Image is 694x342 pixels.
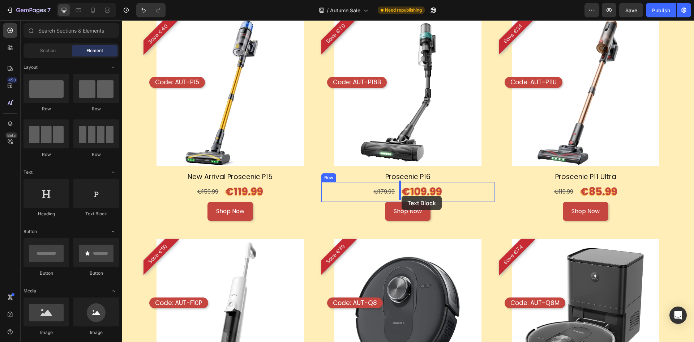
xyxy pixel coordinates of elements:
[107,285,119,297] span: Toggle open
[7,77,17,83] div: 450
[122,20,694,342] iframe: Design area
[23,211,69,217] div: Heading
[23,169,33,176] span: Text
[619,3,643,17] button: Save
[5,132,17,138] div: Beta
[107,166,119,178] span: Toggle open
[646,3,676,17] button: Publish
[73,151,119,158] div: Row
[327,7,329,14] span: /
[73,329,119,336] div: Image
[23,270,69,276] div: Button
[625,7,637,13] span: Save
[73,106,119,112] div: Row
[73,270,119,276] div: Button
[23,288,36,294] span: Media
[23,106,69,112] div: Row
[3,3,54,17] button: 7
[23,228,37,235] span: Button
[330,7,360,14] span: Autumn Sale
[23,23,119,38] input: Search Sections & Elements
[107,62,119,73] span: Toggle open
[385,7,422,13] span: Need republishing
[47,6,51,14] p: 7
[86,47,103,54] span: Element
[23,151,69,158] div: Row
[73,211,119,217] div: Text Block
[136,3,166,17] div: Undo/Redo
[23,64,38,71] span: Layout
[23,329,69,336] div: Image
[107,226,119,237] span: Toggle open
[40,47,56,54] span: Section
[669,307,687,324] div: Open Intercom Messenger
[652,7,670,14] div: Publish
